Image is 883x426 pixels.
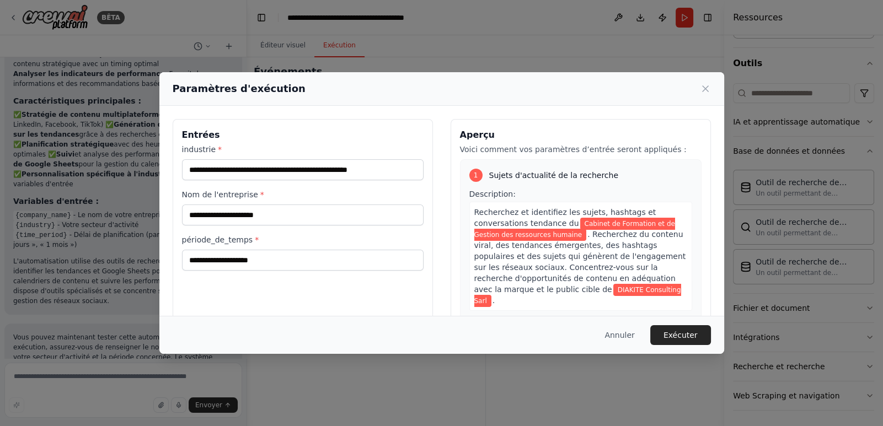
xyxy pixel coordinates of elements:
[474,218,675,241] span: Variable : industrie
[596,325,643,345] button: Annuler
[474,171,478,179] font: 1
[474,208,656,228] font: Recherchez et identifiez les sujets, hashtags et conversations tendance du
[469,190,516,198] font: Description:
[182,145,216,154] font: industrie
[173,83,306,94] font: Paramètres d'exécution
[182,190,258,199] font: Nom de l'entreprise
[493,296,495,305] font: .
[604,331,634,339] font: Annuler
[650,325,711,345] button: Exécuter
[489,171,619,180] font: Sujets d'actualité de la recherche
[460,145,687,154] font: Voici comment vos paramètres d’entrée seront appliqués :
[182,130,220,140] font: Entrées
[182,235,253,244] font: période_de_temps
[460,130,495,140] font: Aperçu
[474,284,681,307] span: Variable : nom_de_l'entreprise
[663,331,698,339] font: Exécuter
